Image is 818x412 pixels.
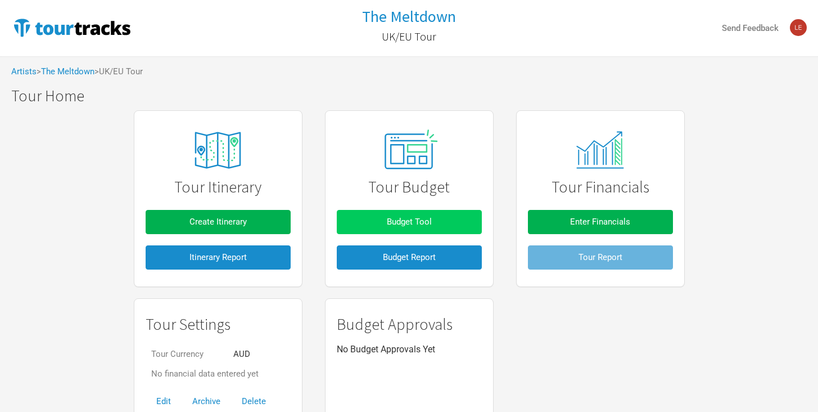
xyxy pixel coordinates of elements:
button: Enter Financials [528,210,673,234]
img: tourtracks_14_icons_monitor.svg [570,131,630,169]
a: Artists [11,66,37,77]
a: Tour Report [528,240,673,275]
button: Itinerary Report [146,245,291,270]
button: Tour Report [528,245,673,270]
span: Budget Report [383,252,436,262]
h1: The Meltdown [362,6,456,26]
a: Budget Tool [337,204,482,240]
p: No Budget Approvals Yet [337,344,482,355]
a: Edit [146,396,182,406]
button: Create Itinerary [146,210,291,234]
img: tourtracks_icons_FA_06_icons_itinerary.svg [175,124,260,177]
span: Budget Tool [387,217,432,227]
a: Itinerary Report [146,240,291,275]
h1: Tour Financials [528,178,673,196]
a: Budget Report [337,240,482,275]
span: Create Itinerary [189,217,247,227]
a: Enter Financials [528,204,673,240]
span: Itinerary Report [189,252,247,262]
td: Tour Currency [146,344,228,364]
a: The Meltdown [362,8,456,25]
img: TourTracks [11,16,133,39]
a: Create Itinerary [146,204,291,240]
td: AUD [228,344,264,364]
td: No financial data entered yet [146,364,264,384]
h1: Tour Budget [337,178,482,196]
a: The Meltdown [41,66,94,77]
img: tourtracks_02_icon_presets.svg [371,127,446,174]
button: Budget Tool [337,210,482,234]
h2: UK/EU Tour [382,30,436,43]
h1: Tour Home [11,87,818,105]
a: UK/EU Tour [382,25,436,48]
h1: Budget Approvals [337,316,482,333]
span: > UK/EU Tour [94,68,143,76]
h1: Tour Itinerary [146,178,291,196]
span: Tour Report [579,252,622,262]
h1: Tour Settings [146,316,291,333]
img: leigh [790,19,807,36]
span: > [37,68,94,76]
button: Budget Report [337,245,482,270]
strong: Send Feedback [722,23,779,33]
span: Enter Financials [570,217,630,227]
